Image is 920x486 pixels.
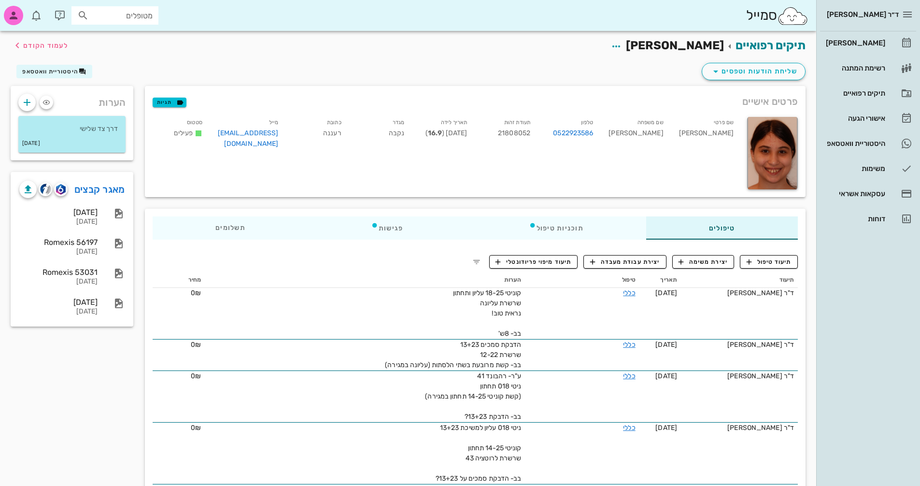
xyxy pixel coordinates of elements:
div: משימות [824,165,885,172]
span: פעילים [174,129,193,137]
div: דוחות [824,215,885,223]
span: ע"ר- רהבונד 41 ניטי 018 תחתון (קשת קוניטי 14-25 תחתון במגירה) בב- הדבקת 13+23? [425,372,521,421]
th: תיעוד [681,272,798,288]
div: [DATE] [19,218,98,226]
div: עסקאות אשראי [824,190,885,198]
span: [DATE] ( ) [425,129,467,137]
small: [DATE] [22,138,40,149]
span: רעננה [323,129,341,137]
button: שליחת הודעות וטפסים [702,63,806,80]
a: [PERSON_NAME] [820,31,916,55]
span: [PERSON_NAME] [626,39,724,52]
span: ניטי 018 עליון למשיכת 13+23 קוניטי 14-25 תחתון שרשרת לרוטציה 43 בב- הדבקת סמכים על 13+23? [436,424,522,483]
a: דוחות [820,207,916,230]
a: אישורי הגעה [820,107,916,130]
span: 0₪ [191,289,201,297]
span: תג [28,8,34,14]
span: [DATE] [655,372,677,380]
div: תוכניות טיפול [466,216,646,240]
button: cliniview logo [39,183,52,196]
div: תיקים רפואיים [824,89,885,97]
span: קוניטי 18-25 עליון ותחתון שרשרת עליונה נראית טוב! בב- 8ש' [453,289,522,338]
a: כללי [623,424,635,432]
span: לעמוד הקודם [23,42,68,50]
span: תיעוד מיפוי פריודונטלי [495,257,571,266]
span: תשלומים [215,225,245,231]
div: ד"ר [PERSON_NAME] [685,423,794,433]
div: אישורי הגעה [824,114,885,122]
a: רשימת המתנה [820,57,916,80]
img: cliniview logo [40,184,51,195]
div: רשימת המתנה [824,64,885,72]
img: SmileCloud logo [777,6,808,26]
div: [PERSON_NAME] [601,115,671,155]
small: מייל [269,119,278,126]
div: Romexis 56197 [19,238,98,247]
th: הערות [205,272,525,288]
strong: 16.9 [428,129,441,137]
a: עסקאות אשראי [820,182,916,205]
button: היסטוריית וואטסאפ [16,65,92,78]
button: תיעוד טיפול [740,255,798,269]
div: [DATE] [19,308,98,316]
div: נקבה [349,115,412,155]
div: [PERSON_NAME] [671,115,741,155]
div: היסטוריית וואטסאפ [824,140,885,147]
a: תיקים רפואיים [736,39,806,52]
a: מאגר קבצים [74,182,125,197]
img: romexis logo [56,184,65,195]
span: 0₪ [191,372,201,380]
button: יצירת משימה [672,255,735,269]
button: תגיות [153,98,186,107]
span: שליחת הודעות וטפסים [710,66,797,77]
th: מחיר [153,272,205,288]
button: לעמוד הקודם [12,37,68,54]
div: [PERSON_NAME] [824,39,885,47]
span: יצירת עבודת מעבדה [590,257,660,266]
button: תיעוד מיפוי פריודונטלי [489,255,578,269]
span: תיעוד טיפול [747,257,792,266]
span: [DATE] [655,289,677,297]
small: מגדר [393,119,404,126]
div: פגישות [308,216,466,240]
span: 21808052 [498,129,530,137]
span: היסטוריית וואטסאפ [22,68,78,75]
span: 0₪ [191,424,201,432]
small: שם משפחה [637,119,664,126]
a: כללי [623,372,635,380]
span: 0₪ [191,341,201,349]
small: כתובת [327,119,341,126]
small: שם פרטי [714,119,734,126]
a: [EMAIL_ADDRESS][DOMAIN_NAME] [218,129,279,148]
th: תאריך [639,272,681,288]
a: משימות [820,157,916,180]
small: תאריך לידה [441,119,467,126]
button: romexis logo [54,183,68,196]
div: Romexis 53031 [19,268,98,277]
div: הערות [11,86,133,114]
span: הדבקת סמכים 13+23 שרשרת 12-22 בב- קשת מרובעת בשתי הלסתות (עליונה במגירה) [385,341,521,369]
span: ד״ר [PERSON_NAME] [827,10,899,19]
div: ד"ר [PERSON_NAME] [685,371,794,381]
small: סטטוס [187,119,202,126]
small: טלפון [581,119,594,126]
span: יצירת משימה [679,257,728,266]
button: יצירת עבודת מעבדה [583,255,666,269]
div: [DATE] [19,298,98,307]
div: [DATE] [19,278,98,286]
div: סמייל [746,5,808,26]
span: [DATE] [655,341,677,349]
a: היסטוריית וואטסאפ [820,132,916,155]
a: 0522923586 [553,128,593,139]
div: [DATE] [19,208,98,217]
th: טיפול [525,272,639,288]
span: [DATE] [655,424,677,432]
span: תגיות [157,98,182,107]
a: כללי [623,341,635,349]
p: דרך צד שלישי [26,124,118,134]
a: כללי [623,289,635,297]
div: ד"ר [PERSON_NAME] [685,340,794,350]
small: תעודת זהות [504,119,530,126]
div: ד"ר [PERSON_NAME] [685,288,794,298]
span: פרטים אישיים [742,94,798,109]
